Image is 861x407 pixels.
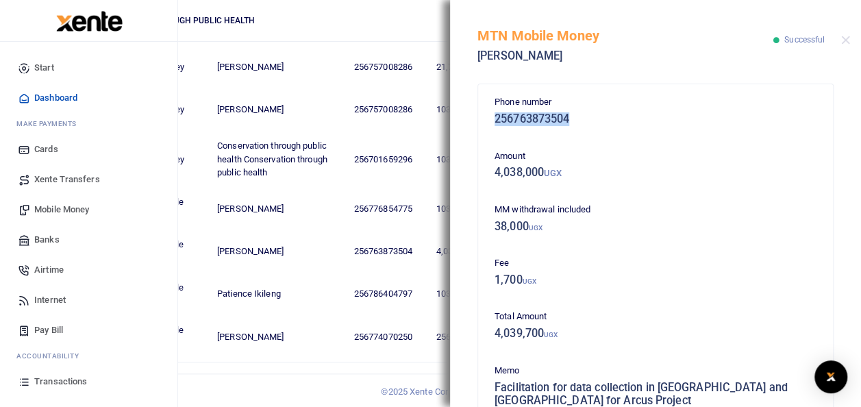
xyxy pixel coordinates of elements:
[495,166,816,180] h5: 4,038,000
[529,224,542,232] small: UGX
[495,327,816,341] h5: 4,039,700
[34,173,100,186] span: Xente Transfers
[495,203,816,217] p: MM withdrawal included
[34,293,66,307] span: Internet
[23,119,77,129] span: ake Payments
[477,49,773,63] h5: [PERSON_NAME]
[346,188,428,230] td: 256776854775
[34,233,60,247] span: Banks
[495,95,816,110] p: Phone number
[55,15,123,25] a: logo-small logo-large logo-large
[784,35,825,45] span: Successful
[495,112,816,126] h5: 256763873504
[27,351,79,361] span: countability
[814,360,847,393] div: Open Intercom Messenger
[11,134,166,164] a: Cards
[11,367,166,397] a: Transactions
[11,315,166,345] a: Pay Bill
[210,88,347,131] td: [PERSON_NAME]
[346,316,428,358] td: 256774070250
[841,36,850,45] button: Close
[428,230,496,273] td: 4,039,700
[11,113,166,134] li: M
[34,61,54,75] span: Start
[346,132,428,188] td: 256701659296
[346,273,428,315] td: 256786404797
[11,225,166,255] a: Banks
[11,83,166,113] a: Dashboard
[346,230,428,273] td: 256763873504
[34,143,58,156] span: Cards
[495,310,816,324] p: Total Amount
[544,331,558,338] small: UGX
[346,88,428,131] td: 256757008286
[56,11,123,32] img: logo-large
[210,188,347,230] td: [PERSON_NAME]
[34,323,63,337] span: Pay Bill
[34,91,77,105] span: Dashboard
[495,256,816,271] p: Fee
[11,164,166,195] a: Xente Transfers
[11,195,166,225] a: Mobile Money
[495,364,816,378] p: Memo
[428,273,496,315] td: 103,525
[495,149,816,164] p: Amount
[523,277,536,285] small: UGX
[11,285,166,315] a: Internet
[11,345,166,367] li: Ac
[428,88,496,131] td: 103,525
[428,132,496,188] td: 103,525
[34,203,89,217] span: Mobile Money
[210,230,347,273] td: [PERSON_NAME]
[210,316,347,358] td: [PERSON_NAME]
[11,53,166,83] a: Start
[477,27,773,44] h5: MTN Mobile Money
[495,273,816,287] h5: 1,700
[210,273,347,315] td: Patience Ikileng
[34,375,87,388] span: Transactions
[11,255,166,285] a: Airtime
[210,132,347,188] td: Conservation through public health Conservation through public health
[428,188,496,230] td: 103,525
[428,316,496,358] td: 256,325
[34,263,64,277] span: Airtime
[428,46,496,88] td: 21,780
[210,46,347,88] td: [PERSON_NAME]
[495,220,816,234] h5: 38,000
[346,46,428,88] td: 256757008286
[544,168,562,178] small: UGX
